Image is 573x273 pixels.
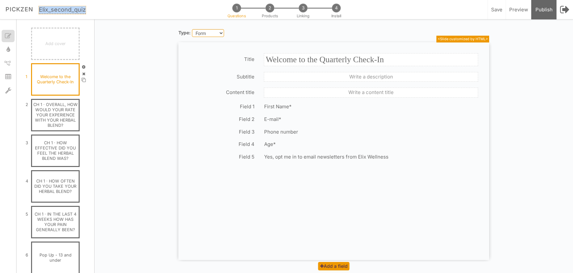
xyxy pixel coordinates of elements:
div: Subtitle [185,74,259,80]
span: Questions [228,14,246,19]
li: 3 Linking [287,4,319,12]
span: Install [331,14,341,19]
span: Phone number [264,129,298,135]
span: Save [491,6,502,13]
span: First Name* [264,104,292,110]
div: 5 CH 1 · IN THE LAST 4 WEEKS HOW HAS YOUR PAIN GENERALLY BEEN? [31,206,80,238]
span: Preview [509,6,528,13]
div: Untitled [33,102,78,128]
div: Untitled [33,253,78,263]
span: <Slide customized by HTML> [438,37,488,41]
span: E-mail* [264,116,281,123]
div: Untitled [33,140,78,161]
span: Products [262,14,278,19]
li: 2 Products [254,4,286,12]
div: Untitled [33,179,78,194]
a: Pickzen [6,6,33,13]
h2: Welcome to the Quarterly Check-In [266,55,476,64]
span: 1 [232,4,241,12]
span: Yes, opt me in to email newsletters from Elix Wellness [264,154,388,160]
li: 4 Install [320,4,352,12]
div: Content title [185,89,259,96]
span: 3 [26,140,28,146]
div: Field 5 [185,154,259,160]
a: Add a field [318,262,350,270]
li: 1 Questions [221,4,253,12]
div: Field 4 [185,141,259,148]
div: Field 2 [185,116,259,123]
div: Untitled [33,74,78,85]
div: 2 CH 1 · OVERALL, HOW WOULD YOUR RATE YOUR EXPERIENCE WITH YOUR HERBAL BLEND? [31,99,80,131]
span: Publish [535,6,553,13]
div: 4 CH 1 · HOW OFTEN DID YOU TAKE YOUR HERBAL BLEND? [31,170,80,203]
div: Title [185,56,259,63]
span: 5 [26,212,28,217]
span: 2 [26,102,28,107]
div: Untitled [33,212,78,232]
span: 6 [26,253,28,258]
div: Field 3 [185,129,259,135]
span: 1 [26,74,27,79]
span: 2 [265,4,274,12]
span: 3 [299,4,308,12]
span: 4 [332,4,341,12]
div: Add cover [31,28,80,60]
span: Untitled [39,6,86,14]
label: Type: [178,30,191,36]
span: Linking [297,14,310,19]
div: 1 Welcome to the Quarterly Check-In [31,63,80,96]
div: Field 1 [185,104,259,110]
div: 3 CH 1 · HOW EFFECTIVE DID YOU FEEL THE HERBAL BLEND WAS? [31,135,80,167]
span: Add cover [45,41,66,46]
span: 4 [26,179,28,184]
